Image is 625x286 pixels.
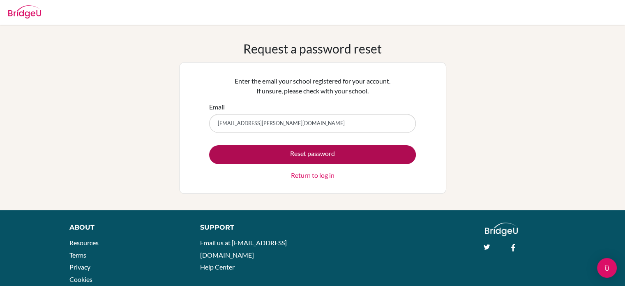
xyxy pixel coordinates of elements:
a: Help Center [200,263,235,271]
a: Terms [69,251,86,259]
img: Bridge-U [8,5,41,19]
a: Email us at [EMAIL_ADDRESS][DOMAIN_NAME] [200,239,287,259]
div: About [69,223,182,233]
a: Return to log in [291,170,334,180]
p: Enter the email your school registered for your account. If unsure, please check with your school. [209,76,416,96]
a: Resources [69,239,99,246]
div: Open Intercom Messenger [597,258,617,278]
a: Privacy [69,263,90,271]
img: logo_white@2x-f4f0deed5e89b7ecb1c2cc34c3e3d731f90f0f143d5ea2071677605dd97b5244.png [485,223,518,236]
div: Support [200,223,304,233]
h1: Request a password reset [243,41,382,56]
a: Cookies [69,275,92,283]
label: Email [209,102,225,112]
button: Reset password [209,145,416,164]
